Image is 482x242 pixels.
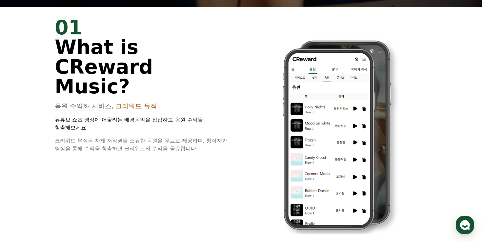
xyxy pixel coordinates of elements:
[115,102,157,110] span: 크리워드 뮤직
[55,18,233,37] div: 01
[43,188,85,204] a: 대화
[21,197,25,203] span: 홈
[2,188,43,204] a: 홈
[55,138,227,152] span: 크리워드 뮤직은 자체 저작권을 소유한 음원을 무료로 제공하며, 창작자가 영상을 통해 수익을 창출하면 크리워드와 수익을 공유합니다.
[101,197,109,203] span: 설정
[85,188,126,204] a: 설정
[55,116,233,132] p: 유튜브 쇼츠 영상에 어울리는 배경음악을 삽입하고 음원 수익을 창출해보세요.
[60,198,68,203] span: 대화
[55,102,113,110] span: 음원 수익화 서비스,
[55,36,153,98] span: What is CReward Music?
